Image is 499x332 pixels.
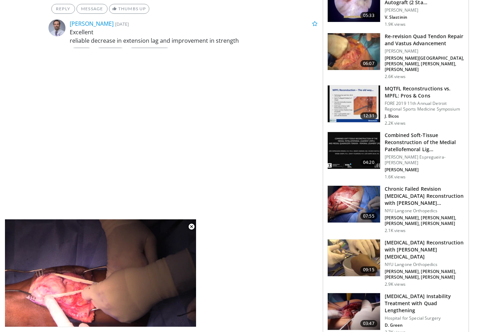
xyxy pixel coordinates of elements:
span: 07:55 [360,213,377,220]
p: [PERSON_NAME], [PERSON_NAME], [PERSON_NAME], [PERSON_NAME] [385,215,464,226]
a: Reply [70,48,93,58]
a: Message [76,4,108,14]
p: [PERSON_NAME] [385,167,464,173]
a: 09:15 [MEDICAL_DATA] Reconstruction with [PERSON_NAME] [MEDICAL_DATA] NYU Langone Orthopedics [PE... [327,239,464,287]
span: 12:31 [360,112,377,119]
p: [PERSON_NAME] [385,48,464,54]
p: 1.6K views [385,174,406,180]
h3: Combined Soft-Tissue Reconstruction of the Medial Patellofemoral Lig… [385,132,464,153]
span: 04:20 [360,159,377,166]
button: Close [184,219,199,234]
img: 19d4fb57-d425-4c2d-a2dd-156658f178bb.jpg.150x105_q85_crop-smart_upscale.jpg [328,186,380,223]
p: [PERSON_NAME], [PERSON_NAME], [PERSON_NAME], [PERSON_NAME] [385,269,464,280]
span: 03:47 [360,320,377,327]
img: 3a13fda8-a2a1-4eaf-8ea2-cb84bec28d14.150x105_q85_crop-smart_upscale.jpg [328,85,380,122]
img: Avatar [48,19,65,36]
p: 2.2K views [385,120,406,126]
p: 2.1K views [385,228,406,233]
p: J. Bicos [385,113,464,119]
a: Thumbs Up [109,4,149,14]
a: Message [95,48,126,58]
img: 2f36ff85-1527-490f-a68e-715b859405a2.150x105_q85_crop-smart_upscale.jpg [328,33,380,70]
p: 2.9K views [385,281,406,287]
a: [PERSON_NAME] [70,20,114,28]
span: 06:07 [360,60,377,67]
a: Thumbs Up [127,48,172,58]
img: af92a92c-59ff-445d-93f5-63e69bf091d4.150x105_q85_crop-smart_upscale.jpg [328,132,380,169]
h3: MQTFL Reconstructions vs. MPFL: Pros & Cons [385,85,464,99]
h3: [MEDICAL_DATA] Reconstruction with [PERSON_NAME] [MEDICAL_DATA] [385,239,464,260]
p: NYU Langone Orthopedics [385,262,464,267]
p: [PERSON_NAME][GEOGRAPHIC_DATA], [PERSON_NAME], [PERSON_NAME], [PERSON_NAME] [385,55,464,72]
a: Reply [51,4,75,14]
a: 04:20 Combined Soft-Tissue Reconstruction of the Medial Patellofemoral Lig… [PERSON_NAME] Espregu... [327,132,464,180]
p: 2.6K views [385,74,406,79]
small: [DATE] [115,21,129,27]
p: FORE 2019 11th Annual Detroit Regional Sports Medicine Symposium [385,101,464,112]
p: NYU Langone Orthopedics [385,208,464,214]
video-js: Video Player [5,219,196,327]
h3: Re-revision Quad Tendon Repair and Vastus Advancement [385,33,464,47]
img: a1e18528-641f-40ee-964a-517f102ae79b.150x105_q85_crop-smart_upscale.jpg [328,239,380,276]
img: 2348c87d-d2c7-4fbb-9ac1-ca70d9fa4d96.150x105_q85_crop-smart_upscale.jpg [328,293,380,330]
h3: [MEDICAL_DATA] Instability Treatment with Quad Lengthening [385,293,464,314]
span: 05:33 [360,12,377,19]
p: [PERSON_NAME] [385,7,464,13]
h3: Chronic Failed Revision [MEDICAL_DATA] Reconstruction with [PERSON_NAME]… [385,185,464,207]
p: D. Green [385,322,464,328]
span: 09:15 [360,266,377,273]
a: 07:55 Chronic Failed Revision [MEDICAL_DATA] Reconstruction with [PERSON_NAME]… NYU Langone Ortho... [327,185,464,233]
p: 1.9K views [385,22,406,27]
p: Hospital for Special Surgery [385,315,464,321]
a: 06:07 Re-revision Quad Tendon Repair and Vastus Advancement [PERSON_NAME] [PERSON_NAME][GEOGRAPHI... [327,33,464,79]
p: [PERSON_NAME] Espregueira-[PERSON_NAME] [385,154,464,166]
p: V. Slastinin [385,14,464,20]
a: 12:31 MQTFL Reconstructions vs. MPFL: Pros & Cons FORE 2019 11th Annual Detroit Regional Sports M... [327,85,464,126]
p: Excellent reliable decrease in extension lag and improvement in strength [70,28,317,45]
